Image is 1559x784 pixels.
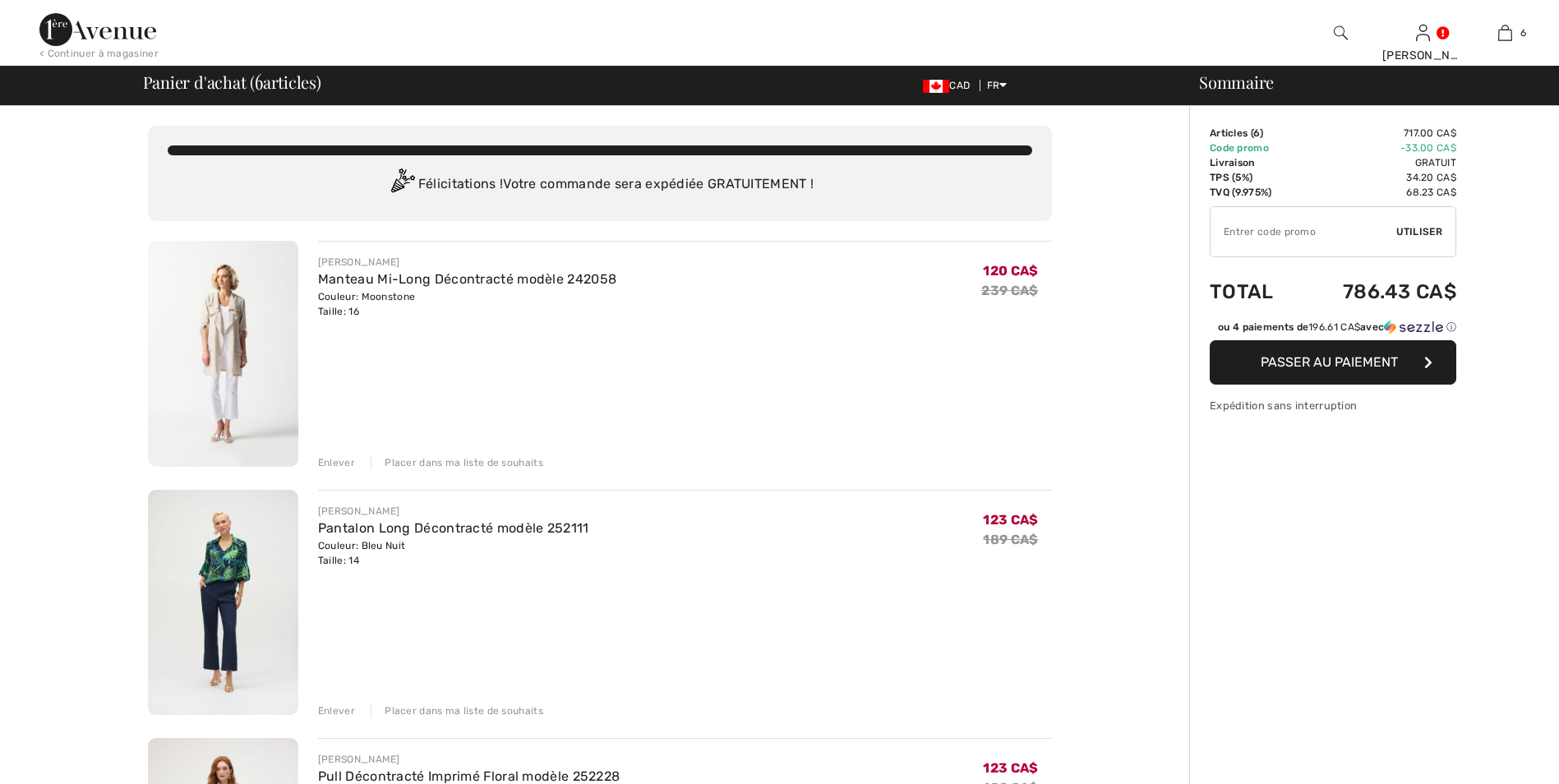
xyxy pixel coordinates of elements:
div: Expédition sans interruption [1210,398,1456,413]
td: Livraison [1210,155,1298,170]
div: Enlever [318,455,355,470]
td: Total [1210,264,1298,320]
img: Pantalon Long Décontracté modèle 252111 [148,490,298,716]
img: Mes infos [1416,23,1430,43]
div: Sommaire [1179,74,1549,90]
td: 68.23 CA$ [1298,185,1456,200]
div: < Continuer à magasiner [39,46,159,61]
div: Enlever [318,703,355,718]
div: ou 4 paiements de avec [1218,320,1456,334]
td: Code promo [1210,141,1298,155]
span: 123 CA$ [983,760,1038,776]
div: [PERSON_NAME] [1382,47,1463,64]
img: Canadian Dollar [923,80,949,93]
img: recherche [1334,23,1348,43]
s: 189 CA$ [983,532,1038,547]
td: 34.20 CA$ [1298,170,1456,185]
span: Utiliser [1396,224,1442,239]
a: Pantalon Long Décontracté modèle 252111 [318,520,589,536]
td: 786.43 CA$ [1298,264,1456,320]
span: 120 CA$ [983,263,1038,279]
div: Placer dans ma liste de souhaits [371,703,543,718]
td: TPS (5%) [1210,170,1298,185]
div: [PERSON_NAME] [318,752,620,767]
td: Gratuit [1298,155,1456,170]
div: Félicitations ! Votre commande sera expédiée GRATUITEMENT ! [168,168,1032,201]
div: Placer dans ma liste de souhaits [371,455,543,470]
a: Se connecter [1416,25,1430,40]
span: FR [987,80,1008,91]
span: 196.61 CA$ [1308,321,1360,333]
span: 6 [255,70,263,91]
div: [PERSON_NAME] [318,504,589,519]
td: -33.00 CA$ [1298,141,1456,155]
div: Couleur: Moonstone Taille: 16 [318,289,616,319]
span: Passer au paiement [1261,354,1398,370]
a: 6 [1464,23,1545,43]
td: Articles ( ) [1210,126,1298,141]
span: CAD [923,80,976,91]
img: Mon panier [1498,23,1512,43]
span: 6 [1520,25,1526,40]
img: Sezzle [1384,320,1443,334]
span: 6 [1253,127,1260,139]
div: [PERSON_NAME] [318,255,616,270]
div: ou 4 paiements de196.61 CA$avecSezzle Cliquez pour en savoir plus sur Sezzle [1210,320,1456,340]
s: 239 CA$ [981,283,1038,298]
a: Manteau Mi-Long Décontracté modèle 242058 [318,271,616,287]
td: TVQ (9.975%) [1210,185,1298,200]
span: 123 CA$ [983,512,1038,528]
img: Manteau Mi-Long Décontracté modèle 242058 [148,241,298,467]
img: 1ère Avenue [39,13,156,46]
img: Congratulation2.svg [385,168,418,201]
span: Panier d'achat ( articles) [143,74,321,90]
a: Pull Décontracté Imprimé Floral modèle 252228 [318,768,620,784]
td: 717.00 CA$ [1298,126,1456,141]
div: Couleur: Bleu Nuit Taille: 14 [318,538,589,568]
input: Code promo [1211,207,1396,256]
button: Passer au paiement [1210,340,1456,385]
